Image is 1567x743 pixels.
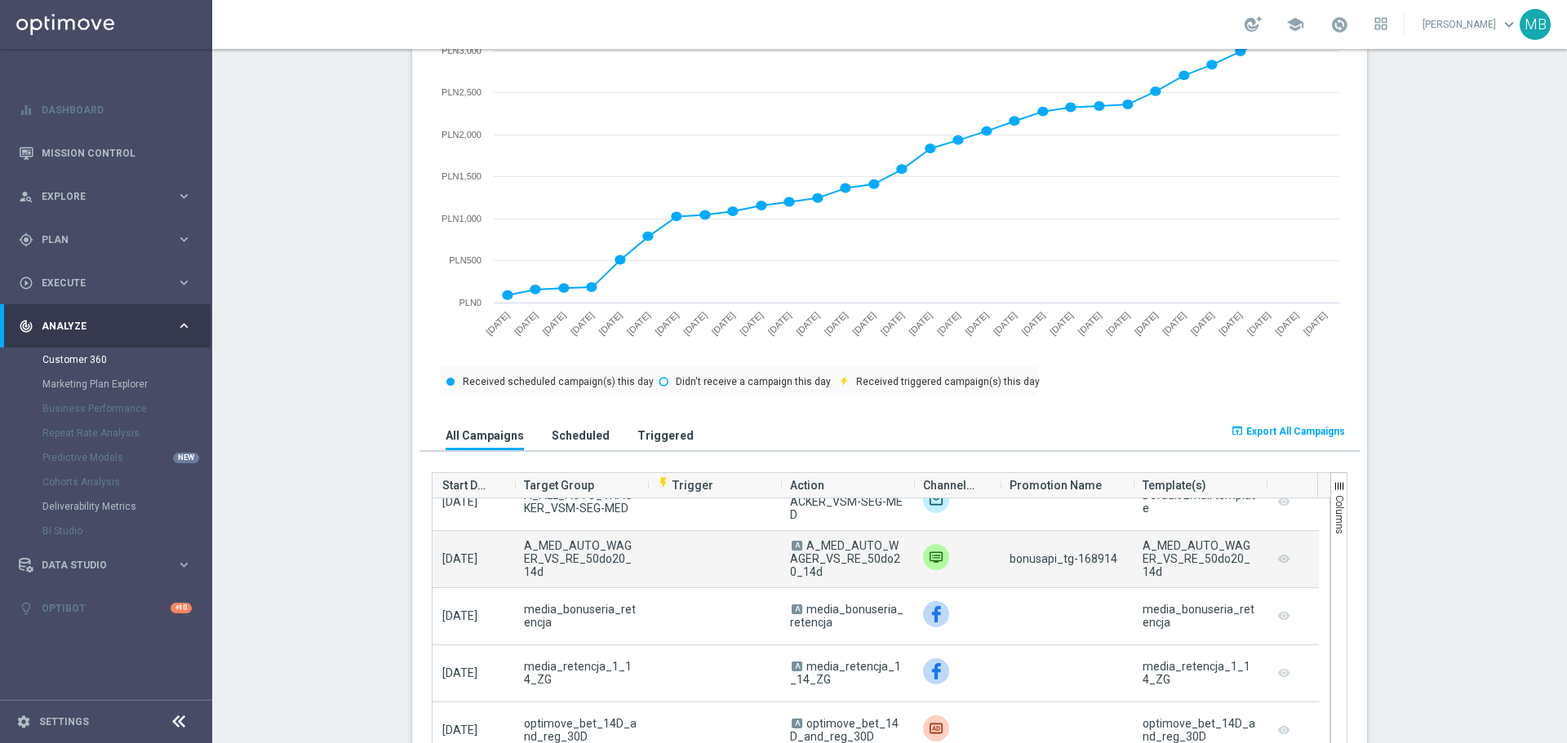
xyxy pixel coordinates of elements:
text: [DATE] [681,310,708,337]
h3: All Campaigns [446,428,524,443]
div: Marketing Plan Explorer [42,372,211,396]
text: [DATE] [569,310,596,337]
text: [DATE] [1161,310,1187,337]
text: [DATE] [1302,310,1329,337]
div: Repeat Rate Analysis [42,421,211,445]
i: keyboard_arrow_right [176,275,192,290]
text: [DATE] [823,310,850,337]
span: A [792,661,802,671]
button: track_changes Analyze keyboard_arrow_right [18,320,193,333]
button: play_circle_outline Execute keyboard_arrow_right [18,276,193,290]
button: gps_fixed Plan keyboard_arrow_right [18,233,193,246]
span: [DATE] [442,552,477,565]
img: Facebook Custom Audience [923,658,949,684]
button: Mission Control [18,147,193,160]
text: PLN1,000 [442,214,482,223]
div: Customer 360 [42,347,211,372]
text: [DATE] [1019,310,1046,337]
div: Analyze [19,319,176,334]
text: [DATE] [653,310,680,337]
a: Dashboard [42,88,192,131]
span: A [792,719,802,728]
div: Dashboard [19,88,192,131]
i: equalizer [19,103,33,117]
text: [DATE] [766,310,793,337]
span: optimove_bet_14D_and_reg_30D [524,717,637,743]
a: Settings [39,717,89,727]
text: [DATE] [597,310,624,337]
div: media_bonuseria_retencja [1143,603,1256,629]
i: person_search [19,189,33,204]
div: Cohorts Analysis [42,470,211,494]
span: media_bonuseria_retencja [790,603,903,629]
span: A [792,604,802,614]
div: Data Studio keyboard_arrow_right [18,559,193,572]
a: Marketing Plan Explorer [42,378,170,391]
span: Channel(s) [923,469,977,502]
text: [DATE] [794,310,821,337]
img: Facebook Custom Audience [923,601,949,627]
i: track_changes [19,319,33,334]
text: [DATE] [540,310,567,337]
i: keyboard_arrow_right [176,318,192,334]
text: [DATE] [1217,310,1244,337]
div: Deliverability Metrics [42,494,211,519]
i: keyboard_arrow_right [176,188,192,204]
a: [PERSON_NAME]keyboard_arrow_down [1421,12,1520,37]
div: optimove_bet_14D_and_reg_30D [1143,717,1256,743]
span: Plan [42,235,176,245]
span: Data Studio [42,560,176,570]
text: PLN2,500 [442,87,482,97]
div: +10 [171,603,192,613]
div: Default Email template [1143,489,1256,515]
div: Business Performance [42,396,211,421]
div: media_retencja_1_14_ZG [1143,660,1256,686]
div: Target group only [923,487,949,513]
div: person_search Explore keyboard_arrow_right [18,190,193,203]
i: flash_on [657,476,670,489]
text: PLN0 [459,298,482,307]
div: A_MED_AUTO_WAGER_VS_RE_50do20_14d [1143,539,1256,578]
span: media_retencja_1_14_ZG [524,660,637,686]
text: [DATE] [1133,310,1160,337]
text: [DATE] [879,310,906,337]
a: Mission Control [42,131,192,175]
span: Analyze [42,321,176,331]
text: [DATE] [850,310,877,337]
div: NEW [173,453,199,463]
span: Trigger [657,479,713,492]
span: Action [790,469,824,502]
span: Target Group [524,469,594,502]
text: PLN500 [449,255,482,265]
img: Private message [923,544,949,570]
div: BI Studio [42,519,211,543]
span: Explore [42,192,176,201]
span: Promotion Name [1010,469,1102,502]
span: [DATE] [442,495,477,508]
div: Data Studio [19,558,176,573]
i: play_circle_outline [19,276,33,290]
text: [DATE] [963,310,990,337]
span: media_bonuseria_retencja [524,603,637,629]
text: [DATE] [1189,310,1216,337]
text: PLN2,000 [442,130,482,139]
span: A_MED_AUTO_WAGER_VS_RE_50do20_14d [524,539,637,578]
span: [DATE] [442,666,477,679]
button: equalizer Dashboard [18,104,193,117]
i: keyboard_arrow_right [176,557,192,573]
text: Received triggered campaign(s) this day [856,376,1040,387]
i: open_in_browser [1231,424,1244,437]
a: Customer 360 [42,353,170,366]
span: media_retencja_1_14_ZG [790,660,901,686]
div: Mission Control [19,131,192,175]
button: Scheduled [548,420,614,450]
text: [DATE] [1076,310,1103,337]
text: [DATE] [1048,310,1075,337]
text: PLN3,000 [442,46,482,55]
span: A_ALL_AUTO_TRACKER_VSM-SEG-MED [790,482,903,521]
text: [DATE] [484,310,511,337]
